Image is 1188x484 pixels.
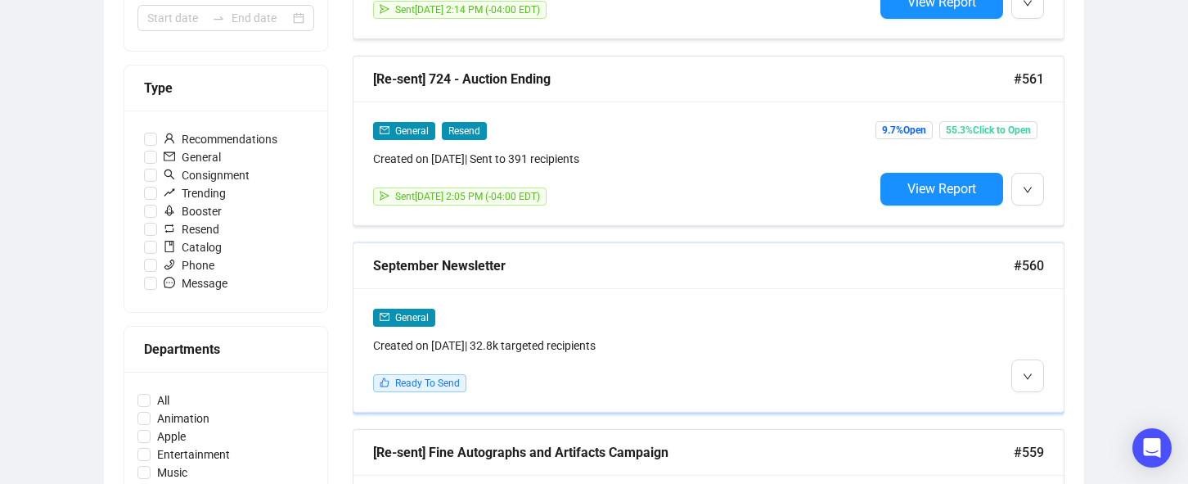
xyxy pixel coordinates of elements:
span: phone [164,259,175,270]
span: Resend [157,220,226,238]
span: Resend [442,122,487,140]
span: message [164,277,175,288]
span: down [1023,185,1033,195]
span: mail [380,312,389,322]
span: Trending [157,184,232,202]
span: Consignment [157,166,256,184]
div: [Re-sent] 724 - Auction Ending [373,69,1014,89]
span: Music [151,464,194,482]
span: to [212,11,225,25]
a: September Newsletter#560mailGeneralCreated on [DATE]| 32.8k targeted recipientslikeReady To Send [353,242,1064,413]
span: rocket [164,205,175,216]
span: 55.3% Click to Open [939,121,1037,139]
span: Catalog [157,238,228,256]
div: Departments [144,339,308,360]
span: user [164,133,175,144]
span: Entertainment [151,446,236,464]
span: Booster [157,202,228,220]
span: General [395,312,429,323]
div: Created on [DATE] | 32.8k targeted recipients [373,337,874,355]
span: Recommendations [157,130,284,148]
span: Phone [157,256,221,274]
span: send [380,4,389,14]
div: [Re-sent] Fine Autographs and Artifacts Campaign [373,442,1014,463]
span: send [380,191,389,201]
span: General [157,148,227,166]
span: Sent [DATE] 2:14 PM (-04:00 EDT) [395,4,540,16]
div: Created on [DATE] | Sent to 391 recipients [373,150,874,168]
div: Open Intercom Messenger [1132,428,1172,468]
span: Ready To Send [395,378,460,389]
span: Message [157,274,234,292]
a: [Re-sent] 724 - Auction Ending#561mailGeneralResendCreated on [DATE]| Sent to 391 recipientssendS... [353,56,1064,226]
span: Sent [DATE] 2:05 PM (-04:00 EDT) [395,191,540,202]
span: Animation [151,409,216,427]
span: book [164,241,175,252]
span: mail [164,151,175,162]
span: View Report [907,181,976,197]
button: View Report [880,173,1003,206]
span: retweet [164,223,175,234]
input: End date [232,9,290,27]
span: #559 [1014,442,1044,463]
span: like [380,378,389,387]
span: down [1023,372,1033,382]
div: Type [144,78,308,98]
span: search [164,169,175,180]
span: All [151,391,176,409]
span: #560 [1014,256,1044,276]
span: #561 [1014,69,1044,89]
span: mail [380,125,389,135]
span: Apple [151,427,192,446]
div: September Newsletter [373,256,1014,276]
input: Start date [147,9,205,27]
span: General [395,125,429,137]
span: 9.7% Open [875,121,933,139]
span: rise [164,187,175,198]
span: swap-right [212,11,225,25]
